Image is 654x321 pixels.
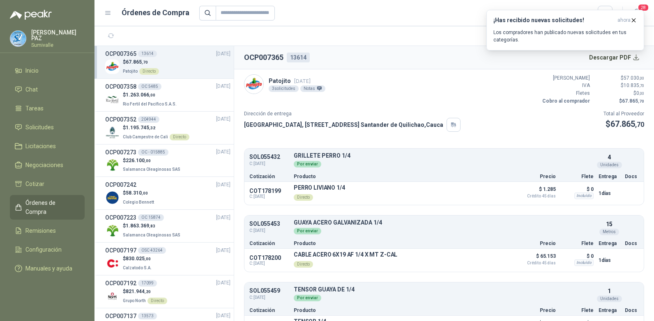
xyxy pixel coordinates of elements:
[25,123,54,132] span: Solicitudes
[123,189,156,197] p: $
[123,298,146,303] span: Grupo North
[249,261,289,266] span: C: [DATE]
[603,110,644,118] p: Total al Proveedor
[123,157,182,165] p: $
[294,153,594,159] p: GRILLETE PERRO 1/4
[493,29,637,44] p: Los compradores han publicado nuevas solicitudes en tus categorías.
[10,119,85,135] a: Solicitudes
[541,97,590,105] p: Cobro al comprador
[595,82,644,89] p: $
[126,289,151,294] span: 821.944
[123,222,182,230] p: $
[603,118,644,131] p: $
[561,184,594,194] p: $ 0
[249,174,289,179] p: Cotización
[639,76,644,80] span: ,00
[149,93,155,97] span: ,00
[105,289,120,303] img: Company Logo
[249,188,289,194] p: COT178199
[294,241,510,246] p: Producto
[105,82,136,91] h3: OCP007358
[123,124,189,132] p: $
[249,308,289,313] p: Cotización
[625,308,639,313] p: Docs
[105,256,120,271] img: Company Logo
[294,261,313,268] div: Directo
[10,82,85,97] a: Chat
[624,83,644,88] span: 10.835
[638,99,644,103] span: ,70
[10,176,85,192] a: Cotizar
[138,149,168,156] div: OC - 015885
[105,49,230,75] a: OCP00736513614[DATE] Company Logo$67.865,70PatojitoDirecto
[294,287,594,293] p: TENSOR GUAYA DE 1/4
[249,160,289,167] span: C: [DATE]
[10,63,85,78] a: Inicio
[606,220,613,229] p: 15
[123,200,154,204] span: Colegio Bennett
[608,153,611,162] p: 4
[599,174,620,179] p: Entrega
[625,241,639,246] p: Docs
[126,158,151,163] span: 226.100
[249,288,289,294] p: SOL055459
[105,246,230,272] a: OCP007197OSC 43264[DATE] Company Logo$830.025,00Calzatodo S.A.
[617,17,631,24] span: ahora
[486,10,644,50] button: ¡Has recibido nuevas solicitudes!ahora Los compradores han publicado nuevas solicitudes en tus ca...
[249,255,289,261] p: COT178200
[622,98,644,104] span: 67.865
[599,241,620,246] p: Entrega
[105,213,136,222] h3: OCP007223
[10,31,26,46] img: Company Logo
[541,74,590,82] p: [PERSON_NAME]
[105,82,230,108] a: OCP007358OC 5485[DATE] Company Logo$1.263.066,00Rio Fertil del Pacífico S.A.S.
[300,85,325,92] div: Notas
[138,280,157,287] div: 17099
[574,193,594,199] div: Incluido
[25,264,72,273] span: Manuales y ayuda
[624,75,644,81] span: 57.030
[294,161,321,167] div: Por enviar
[105,115,230,141] a: OCP007352204944[DATE] Company Logo$1.195.745,32Club Campestre de CaliDirecto
[561,308,594,313] p: Flete
[244,110,461,118] p: Dirección de entrega
[145,289,151,294] span: ,20
[635,121,644,128] span: ,70
[105,213,230,239] a: OCP007223OC 15874[DATE] Company Logo$1.863.369,83Salamanca Oleaginosas SAS
[287,53,310,62] div: 13614
[25,85,38,94] span: Chat
[629,6,644,21] button: 28
[138,214,164,221] div: OC 15874
[142,191,148,195] span: ,00
[123,102,177,106] span: Rio Fertil del Pacífico S.A.S.
[216,312,230,320] span: [DATE]
[249,294,289,301] span: C: [DATE]
[561,174,594,179] p: Flete
[142,60,148,64] span: ,70
[10,138,85,154] a: Licitaciones
[638,4,649,11] span: 28
[294,78,311,84] span: [DATE]
[294,295,321,301] div: Por enviar
[145,257,151,261] span: ,00
[10,261,85,276] a: Manuales y ayuda
[10,223,85,238] a: Remisiones
[123,266,152,270] span: Calzatodo S.A.
[595,89,644,97] p: $
[294,184,345,191] p: PERRO LIVIANO 1/4
[123,288,167,296] p: $
[123,233,180,237] span: Salamanca Oleaginosas SAS
[105,180,230,206] a: OCP007242[DATE] Company Logo$58.310,00Colegio Bennett
[10,101,85,116] a: Tareas
[123,58,159,66] p: $
[145,158,151,163] span: ,00
[249,221,289,227] p: SOL055453
[515,174,556,179] p: Precio
[249,241,289,246] p: Cotización
[515,251,556,265] p: $ 65.153
[138,50,157,57] div: 13614
[294,228,321,234] div: Por enviar
[105,148,230,174] a: OCP007273OC - 015885[DATE] Company Logo$226.100,00Salamanca Oleaginosas SAS
[625,174,639,179] p: Docs
[216,148,230,156] span: [DATE]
